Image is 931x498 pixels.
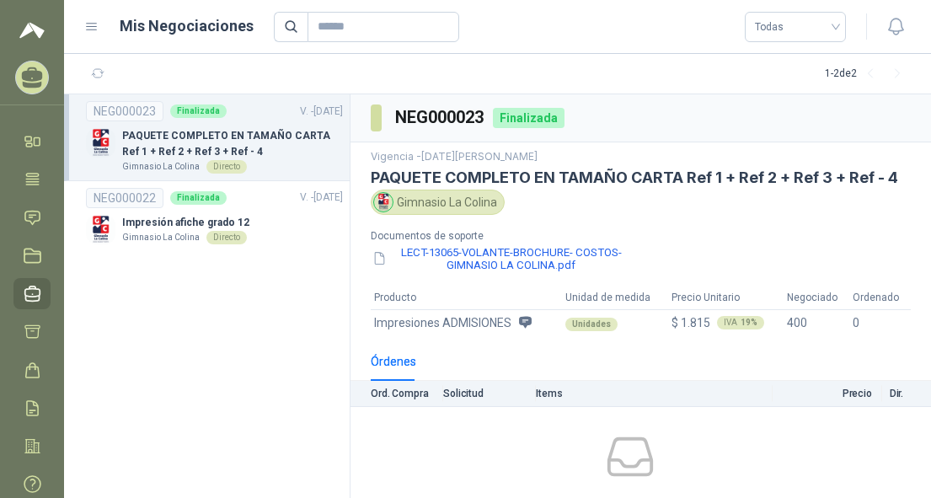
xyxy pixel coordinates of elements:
th: Unidad de medida [562,286,668,309]
img: Company Logo [374,193,393,212]
button: LECT-13065-VOLANTE-BROCHURE- COSTOS-GIMNASIO LA COLINA.pdf [371,244,634,273]
th: Ordenado [849,286,911,309]
td: 0 [849,309,911,335]
a: NEG000022FinalizadaV. -[DATE] Company LogoImpresión afiche grado 12Gimnasio La ColinaDirecto [86,188,343,244]
img: Logo peakr [19,20,45,40]
div: 1 - 2 de 2 [825,61,911,88]
th: Items [536,381,773,407]
div: Finalizada [170,191,227,205]
p: Documentos de soporte [371,228,634,244]
div: Gimnasio La Colina [371,190,505,215]
div: Directo [206,231,247,244]
img: Company Logo [86,128,115,158]
span: $ 1.815 [671,313,710,332]
h3: NEG000023 [395,104,486,131]
td: 400 [784,309,850,335]
p: Gimnasio La Colina [122,231,200,244]
p: Impresión afiche grado 12 [122,215,249,231]
img: Company Logo [86,215,115,244]
div: IVA [717,316,764,329]
span: Todas [755,14,836,40]
div: NEG000022 [86,188,163,208]
th: Dir. [882,381,931,407]
b: 19 % [741,319,757,327]
p: Gimnasio La Colina [122,160,200,174]
div: Unidades [565,318,618,331]
p: PAQUETE COMPLETO EN TAMAÑO CARTA Ref 1 + Ref 2 + Ref 3 + Ref - 4 [122,128,343,160]
span: Impresiones ADMISIONES [374,313,511,332]
div: Finalizada [493,108,564,128]
div: Directo [206,160,247,174]
th: Solicitud [443,381,536,407]
th: Ord. Compra [350,381,443,407]
a: NEG000023FinalizadaV. -[DATE] Company LogoPAQUETE COMPLETO EN TAMAÑO CARTA Ref 1 + Ref 2 + Ref 3 ... [86,101,343,174]
p: Vigencia - [DATE][PERSON_NAME] [371,149,911,165]
div: Órdenes [371,352,416,371]
th: Precio Unitario [668,286,783,309]
span: V. - [DATE] [300,191,343,203]
th: Producto [371,286,562,309]
div: Finalizada [170,104,227,118]
div: NEG000023 [86,101,163,121]
h3: PAQUETE COMPLETO EN TAMAÑO CARTA Ref 1 + Ref 2 + Ref 3 + Ref - 4 [371,169,911,186]
th: Negociado [784,286,850,309]
span: V. - [DATE] [300,105,343,117]
th: Precio [773,381,882,407]
h1: Mis Negociaciones [120,14,254,38]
